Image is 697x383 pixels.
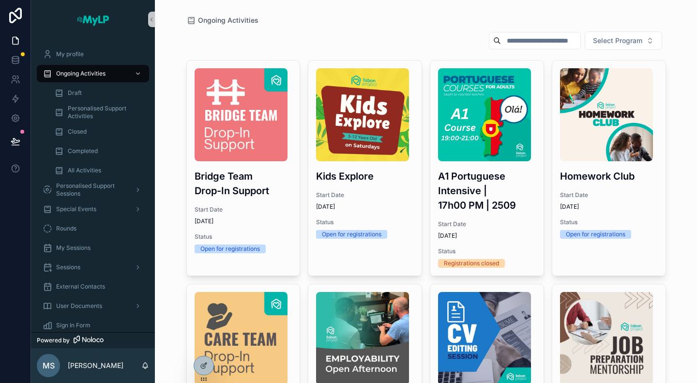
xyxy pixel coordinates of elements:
[37,46,149,63] a: My profile
[37,259,149,276] a: Sessions
[444,259,499,268] div: Registrations closed
[438,232,536,240] span: [DATE]
[37,200,149,218] a: Special Events
[308,60,422,276] a: MyLP-Kids-Explore.pngKids ExploreStart Date[DATE]StatusOpen for registrations
[200,245,260,253] div: Open for registrations
[43,360,55,371] span: MS
[56,283,105,291] span: External Contacts
[56,182,127,198] span: Personalised Support Sessions
[560,169,658,184] h3: Homework Club
[438,220,536,228] span: Start Date
[48,84,149,102] a: Draft
[56,263,80,271] span: Sessions
[37,278,149,295] a: External Contacts
[316,169,414,184] h3: Kids Explore
[195,217,292,225] span: [DATE]
[68,361,123,370] p: [PERSON_NAME]
[48,142,149,160] a: Completed
[31,332,155,348] a: Powered by
[316,68,409,161] img: MyLP-Kids-Explore.png
[566,230,625,239] div: Open for registrations
[37,181,149,199] a: Personalised Support Sessions
[31,39,155,332] div: scrollable content
[56,225,76,232] span: Rounds
[438,247,536,255] span: Status
[316,191,414,199] span: Start Date
[37,297,149,315] a: User Documents
[56,322,91,329] span: Sign In Form
[560,218,658,226] span: Status
[552,60,666,276] a: HWC-Logo---Main-Version.pngHomework ClubStart Date[DATE]StatusOpen for registrations
[37,317,149,334] a: Sign In Form
[316,218,414,226] span: Status
[68,167,101,174] span: All Activities
[316,203,414,211] span: [DATE]
[186,15,258,25] a: Ongoing Activities
[560,191,658,199] span: Start Date
[186,60,301,276] a: BRIDGE.jpgBridge Team Drop-In SupportStart Date[DATE]StatusOpen for registrations
[322,230,381,239] div: Open for registrations
[48,104,149,121] a: Personalised Support Activities
[37,239,149,257] a: My Sessions
[438,169,536,213] h3: A1 Portuguese Intensive | 17h00 PM | 2509
[195,68,288,161] img: BRIDGE.jpg
[195,169,292,198] h3: Bridge Team Drop-In Support
[56,244,91,252] span: My Sessions
[560,203,658,211] span: [DATE]
[68,147,98,155] span: Completed
[560,68,653,161] img: HWC-Logo---Main-Version.png
[37,65,149,82] a: Ongoing Activities
[593,36,642,46] span: Select Program
[56,50,84,58] span: My profile
[76,12,110,27] img: App logo
[48,162,149,179] a: All Activities
[48,123,149,140] a: Closed
[585,31,662,50] button: Select Button
[438,68,531,161] img: 4.jpg
[68,89,82,97] span: Draft
[56,302,102,310] span: User Documents
[68,128,87,136] span: Closed
[37,337,70,344] span: Powered by
[37,220,149,237] a: Rounds
[430,60,544,276] a: 4.jpgA1 Portuguese Intensive | 17h00 PM | 2509Start Date[DATE]StatusRegistrations closed
[195,233,292,241] span: Status
[198,15,258,25] span: Ongoing Activities
[68,105,139,120] span: Personalised Support Activities
[195,206,292,214] span: Start Date
[56,70,106,77] span: Ongoing Activities
[56,205,96,213] span: Special Events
